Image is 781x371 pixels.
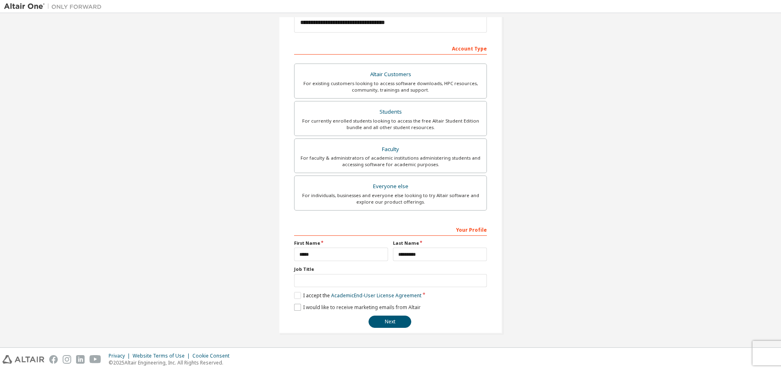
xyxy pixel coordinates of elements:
img: youtube.svg [89,355,101,364]
label: I would like to receive marketing emails from Altair [294,304,421,311]
div: Account Type [294,42,487,55]
div: For existing customers looking to access software downloads, HPC resources, community, trainings ... [299,80,482,93]
img: Altair One [4,2,106,11]
label: Last Name [393,240,487,246]
div: Your Profile [294,223,487,236]
div: Everyone else [299,181,482,192]
div: Students [299,106,482,118]
div: Cookie Consent [192,353,234,359]
div: For faculty & administrators of academic institutions administering students and accessing softwa... [299,155,482,168]
div: For individuals, businesses and everyone else looking to try Altair software and explore our prod... [299,192,482,205]
label: I accept the [294,292,421,299]
div: Faculty [299,144,482,155]
button: Next [369,316,411,328]
img: instagram.svg [63,355,71,364]
div: For currently enrolled students looking to access the free Altair Student Edition bundle and all ... [299,118,482,131]
img: altair_logo.svg [2,355,44,364]
img: facebook.svg [49,355,58,364]
div: Altair Customers [299,69,482,80]
img: linkedin.svg [76,355,85,364]
div: Privacy [109,353,133,359]
a: Academic End-User License Agreement [331,292,421,299]
label: First Name [294,240,388,246]
label: Job Title [294,266,487,272]
div: Website Terms of Use [133,353,192,359]
p: © 2025 Altair Engineering, Inc. All Rights Reserved. [109,359,234,366]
